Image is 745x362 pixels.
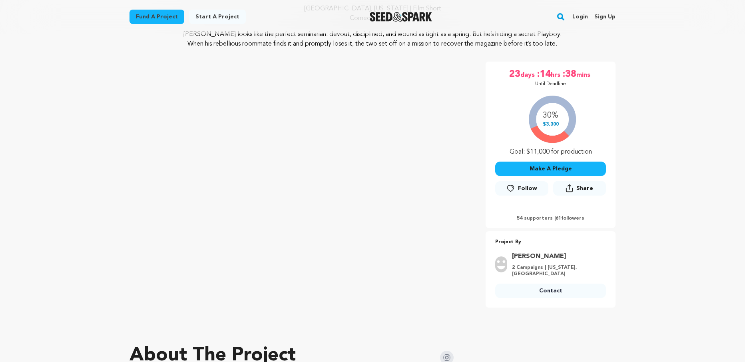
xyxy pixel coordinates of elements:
[495,238,606,247] p: Project By
[178,30,567,49] p: [PERSON_NAME] looks like the perfect seminarian: devout, disciplined, and wound as tight as a spr...
[512,252,601,261] a: Goto Kaia Chapman profile
[495,181,548,196] a: Follow
[576,184,593,192] span: Share
[572,10,588,23] a: Login
[553,181,606,196] button: Share
[520,68,536,81] span: days
[495,215,606,222] p: 54 supporters | followers
[553,181,606,199] span: Share
[512,264,601,277] p: 2 Campaigns | [US_STATE], [GEOGRAPHIC_DATA]
[594,10,616,23] a: Sign up
[576,68,592,81] span: mins
[536,68,551,81] span: :14
[518,184,537,192] span: Follow
[551,68,562,81] span: hrs
[495,256,507,272] img: user.png
[495,284,606,298] a: Contact
[189,10,246,24] a: Start a project
[370,12,432,22] img: Seed&Spark Logo Dark Mode
[562,68,576,81] span: :38
[509,68,520,81] span: 23
[129,10,184,24] a: Fund a project
[370,12,432,22] a: Seed&Spark Homepage
[495,162,606,176] button: Make A Pledge
[556,216,561,221] span: 61
[535,81,566,87] p: Until Deadline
